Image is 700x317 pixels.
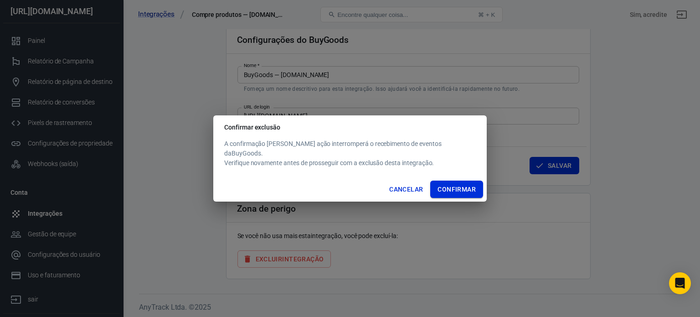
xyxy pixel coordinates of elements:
[430,181,483,198] button: Confirmar
[389,186,423,193] font: Cancelar
[224,124,280,131] font: Confirmar exclusão
[224,140,442,157] font: A confirmação [PERSON_NAME] ação interromperá o recebimento de eventos da
[437,186,476,193] font: Confirmar
[232,150,261,157] font: BuyGoods
[386,181,427,198] button: Cancelar
[669,272,691,294] div: Abra o Intercom Messenger
[261,150,263,157] font: .
[224,159,434,166] font: Verifique novamente antes de prosseguir com a exclusão desta integração.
